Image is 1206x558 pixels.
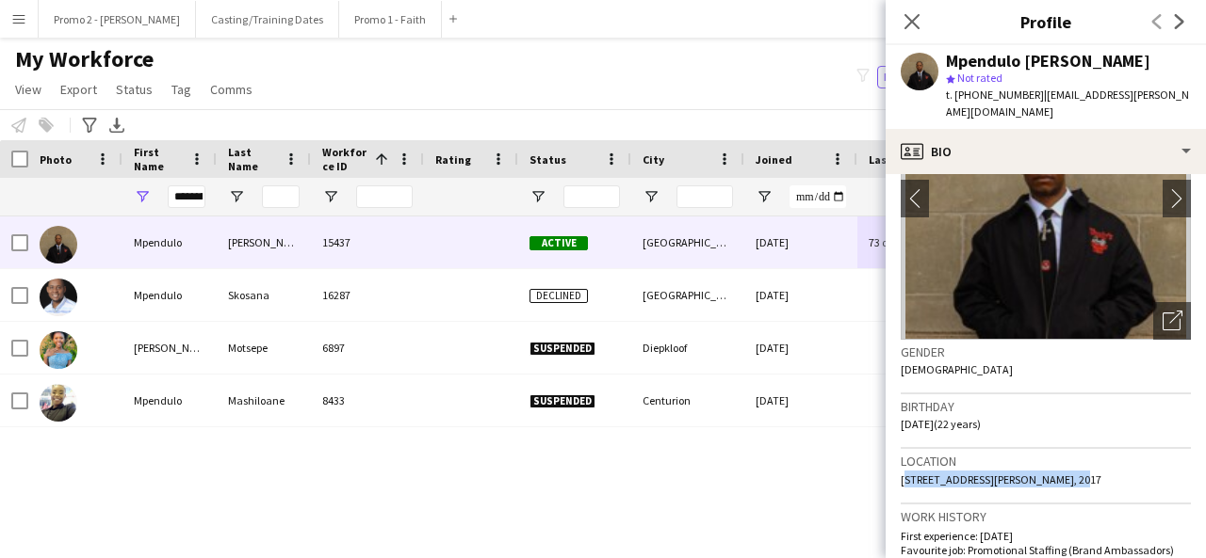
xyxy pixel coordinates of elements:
[744,375,857,426] div: [DATE]
[901,398,1191,415] h3: Birthday
[311,375,424,426] div: 8433
[901,343,1191,360] h3: Gender
[122,269,217,321] div: Mpendulo
[78,114,101,136] app-action-btn: Advanced filters
[530,394,595,408] span: Suspended
[60,81,97,98] span: Export
[106,114,128,136] app-action-btn: Export XLSX
[15,81,41,98] span: View
[1153,302,1191,340] div: Open photos pop-in
[8,77,49,102] a: View
[108,77,160,102] a: Status
[116,81,153,98] span: Status
[946,88,1044,102] span: t. [PHONE_NUMBER]
[217,216,311,268] div: [PERSON_NAME]
[39,1,196,38] button: Promo 2 - [PERSON_NAME]
[886,9,1206,34] h3: Profile
[901,529,1191,543] p: First experience: [DATE]
[228,145,277,173] span: Last Name
[339,1,442,38] button: Promo 1 - Faith
[901,57,1191,340] img: Crew avatar or photo
[134,145,183,173] span: First Name
[228,188,245,205] button: Open Filter Menu
[40,331,77,369] img: Karabo Mpendulo Motsepe
[946,88,1189,119] span: | [EMAIL_ADDRESS][PERSON_NAME][DOMAIN_NAME]
[322,188,339,205] button: Open Filter Menu
[203,77,260,102] a: Comms
[311,269,424,321] div: 16287
[15,45,154,73] span: My Workforce
[901,508,1191,525] h3: Work history
[901,417,981,431] span: [DATE] (22 years)
[756,152,792,167] span: Joined
[122,322,217,374] div: [PERSON_NAME]
[530,236,588,250] span: Active
[901,362,1013,376] span: [DEMOGRAPHIC_DATA]
[356,185,413,208] input: Workforce ID Filter Input
[957,71,1002,85] span: Not rated
[311,216,424,268] div: 15437
[901,472,1101,486] span: [STREET_ADDRESS][PERSON_NAME], 2017
[530,152,566,167] span: Status
[40,152,72,167] span: Photo
[631,269,744,321] div: [GEOGRAPHIC_DATA]
[196,1,339,38] button: Casting/Training Dates
[869,152,911,167] span: Last job
[756,188,773,205] button: Open Filter Menu
[631,375,744,426] div: Centurion
[122,375,217,426] div: Mpendulo
[744,269,857,321] div: [DATE]
[790,185,846,208] input: Joined Filter Input
[53,77,105,102] a: Export
[210,81,253,98] span: Comms
[217,375,311,426] div: Mashiloane
[744,322,857,374] div: [DATE]
[631,322,744,374] div: Diepkloof
[877,66,971,88] button: Everyone7,257
[886,129,1206,174] div: Bio
[40,226,77,263] img: Mpendulo Dube
[857,216,970,268] div: 73 days
[530,289,588,303] span: Declined
[40,384,77,422] img: Mpendulo Mashiloane
[901,543,1191,557] p: Favourite job: Promotional Staffing (Brand Ambassadors)
[530,342,595,356] span: Suspended
[643,188,660,205] button: Open Filter Menu
[134,188,151,205] button: Open Filter Menu
[530,188,546,205] button: Open Filter Menu
[676,185,733,208] input: City Filter Input
[946,53,1150,70] div: Mpendulo [PERSON_NAME]
[217,269,311,321] div: Skosana
[262,185,300,208] input: Last Name Filter Input
[901,453,1191,470] h3: Location
[168,185,205,208] input: First Name Filter Input
[122,216,217,268] div: Mpendulo
[171,81,191,98] span: Tag
[322,145,367,173] span: Workforce ID
[744,216,857,268] div: [DATE]
[631,216,744,268] div: [GEOGRAPHIC_DATA]
[563,185,620,208] input: Status Filter Input
[164,77,199,102] a: Tag
[643,152,664,167] span: City
[435,152,471,167] span: Rating
[311,322,424,374] div: 6897
[40,279,77,316] img: Mpendulo Skosana
[217,322,311,374] div: Motsepe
